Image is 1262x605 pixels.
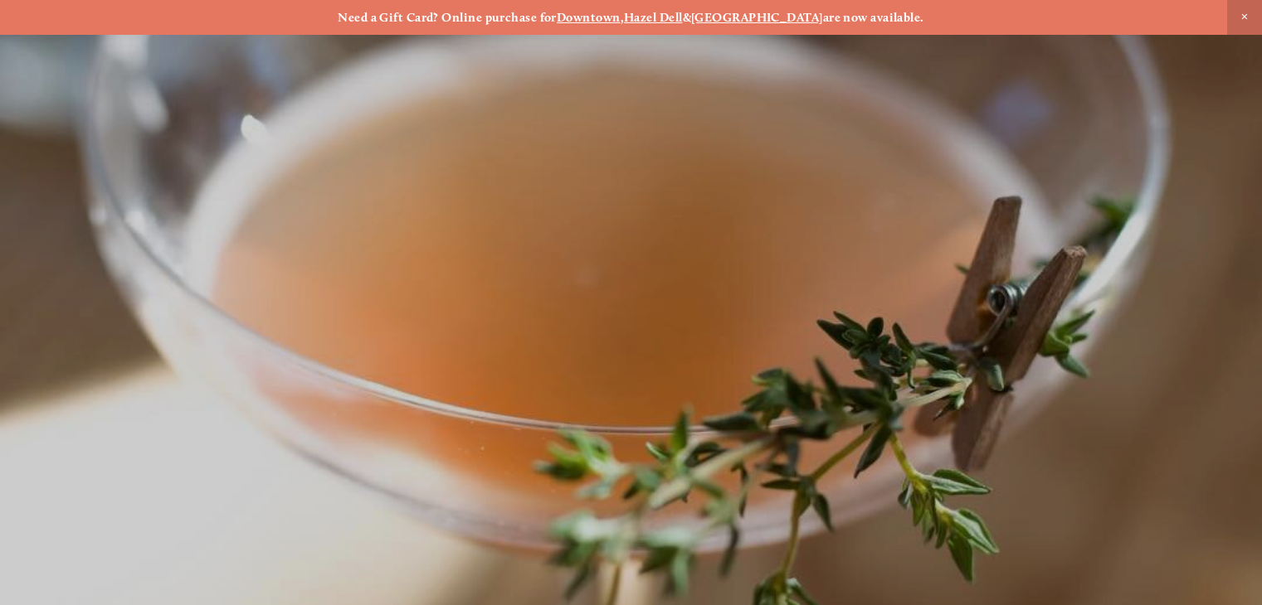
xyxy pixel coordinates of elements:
a: Hazel Dell [624,10,683,25]
strong: & [683,10,691,25]
strong: are now available. [823,10,924,25]
strong: , [621,10,624,25]
a: [GEOGRAPHIC_DATA] [691,10,823,25]
a: Downtown [557,10,621,25]
strong: Need a Gift Card? Online purchase for [338,10,557,25]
